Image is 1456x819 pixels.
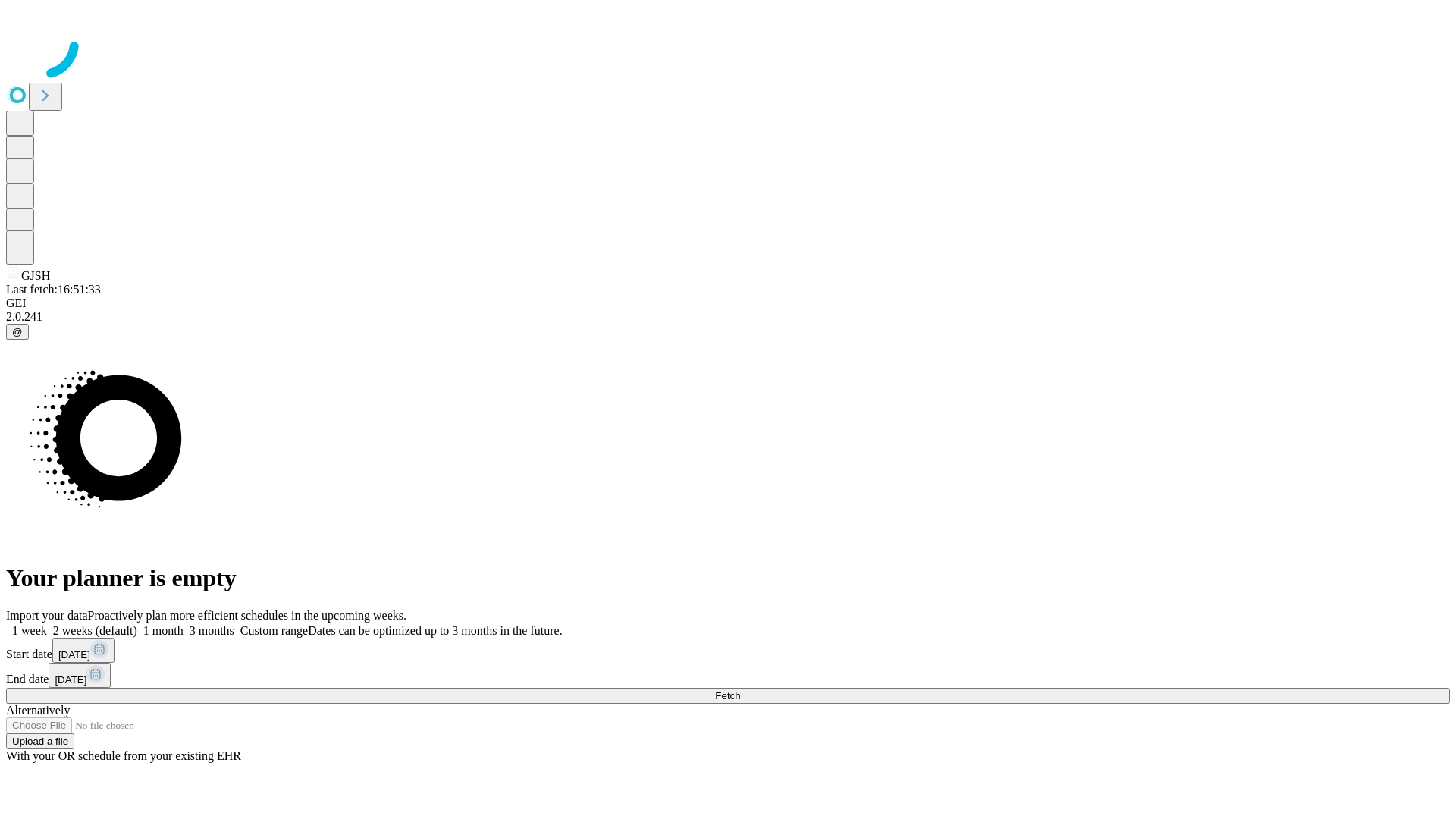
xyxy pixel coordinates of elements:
[6,688,1450,704] button: Fetch
[55,674,86,686] span: [DATE]
[6,297,1450,310] div: GEI
[6,733,74,749] button: Upload a file
[6,638,1450,663] div: Start date
[240,624,308,637] span: Custom range
[58,649,90,661] span: [DATE]
[6,310,1450,324] div: 2.0.241
[6,564,1450,592] h1: Your planner is empty
[190,624,234,637] span: 3 months
[6,663,1450,688] div: End date
[49,663,111,688] button: [DATE]
[6,609,88,622] span: Import your data
[53,624,137,637] span: 2 weeks (default)
[308,624,562,637] span: Dates can be optimized up to 3 months in the future.
[21,269,50,282] span: GJSH
[12,624,47,637] span: 1 week
[143,624,184,637] span: 1 month
[6,704,70,717] span: Alternatively
[12,326,23,337] span: @
[6,283,101,296] span: Last fetch: 16:51:33
[6,749,241,762] span: With your OR schedule from your existing EHR
[715,690,740,701] span: Fetch
[88,609,406,622] span: Proactively plan more efficient schedules in the upcoming weeks.
[6,324,29,340] button: @
[52,638,115,663] button: [DATE]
